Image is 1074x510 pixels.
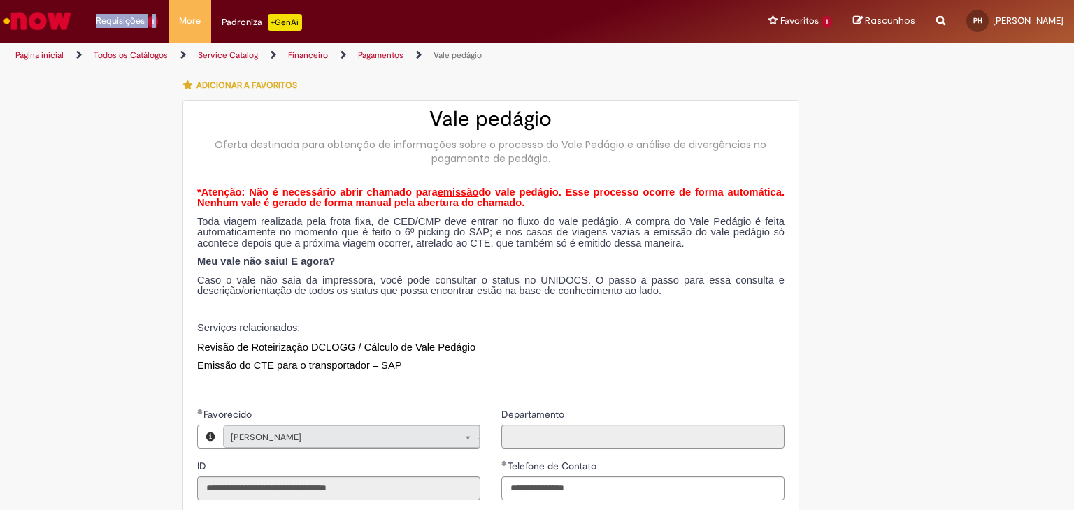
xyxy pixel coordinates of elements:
[197,275,785,297] p: Caso o vale não saia da impressora, você pode consultar o status no UNIDOCS. O passo a passo para...
[197,460,209,472] span: Somente leitura - ID
[197,256,335,267] strong: Meu vale não saiu! E agora?
[434,50,482,61] a: Vale pedágio
[197,360,401,371] a: Emissão do CTE para o transportador – SAP
[501,425,785,449] input: Departamento
[198,425,223,448] button: Favorecido, Visualizar este registro Patricia Heredia
[501,408,567,421] span: Somente leitura - Departamento
[197,407,255,421] label: Somente leitura - Necessários - Favorecido
[197,323,785,334] p: Serviços relacionados:
[15,50,64,61] a: Página inicial
[203,408,255,421] span: Necessários - Favorecido
[148,16,158,28] span: 1
[438,187,479,198] span: emissão
[197,108,785,131] h2: Vale pedágio
[197,409,203,414] span: Obrigatório Preenchido
[196,80,297,91] span: Adicionar a Favoritos
[222,14,302,31] div: Padroniza
[501,407,567,421] label: Somente leitura - Departamento
[508,460,599,472] span: Telefone de Contato
[853,15,915,28] a: Rascunhos
[501,476,785,500] input: Telefone de Contato
[1,7,73,35] img: ServiceNow
[358,50,403,61] a: Pagamentos
[268,14,302,31] p: +GenAi
[182,71,305,100] button: Adicionar a Favoritos
[822,16,832,28] span: 1
[197,217,785,249] p: Toda viagem realizada pela frota fixa, de CED/CMP deve entrar no fluxo do vale pedágio. A compra ...
[198,50,258,61] a: Service Catalog
[973,16,982,25] span: PH
[288,50,328,61] a: Financeiro
[179,14,201,28] span: More
[197,342,475,353] a: Revisão de Roteirização DCLOGG / Cálculo de Vale Pedágio
[780,14,819,28] span: Favoritos
[223,425,480,448] a: [PERSON_NAME]Limpar campo Favorecido
[993,15,1064,27] span: [PERSON_NAME]
[94,50,168,61] a: Todos os Catálogos
[197,138,785,166] div: Oferta destinada para obtenção de informações sobre o processo do Vale Pedágio e análise de diver...
[197,187,785,209] span: *Atenção: Não é necessário abrir chamado para do vale pedágio. Esse processo ocorre de forma auto...
[501,460,508,466] span: Obrigatório Preenchido
[96,14,145,28] span: Requisições
[10,43,706,68] ul: Trilhas de página
[197,459,209,473] label: Somente leitura - ID
[865,14,915,27] span: Rascunhos
[197,476,480,500] input: ID
[231,426,444,449] span: [PERSON_NAME]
